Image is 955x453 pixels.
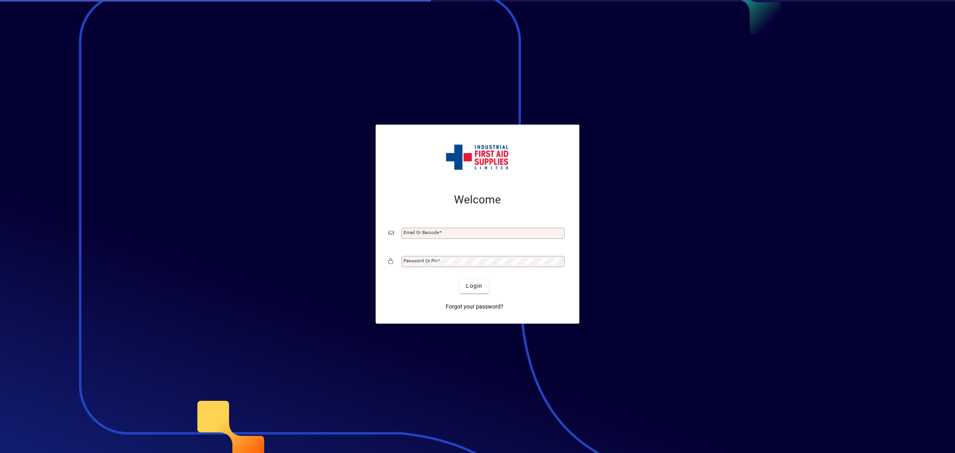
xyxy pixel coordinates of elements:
mat-label: Email or Barcode [403,230,439,235]
span: Login [466,282,482,290]
mat-label: Password or Pin [403,258,438,264]
button: Login [460,279,489,293]
h2: Welcome [388,193,567,207]
span: Forgot your password? [446,303,503,311]
a: Forgot your password? [442,300,507,314]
